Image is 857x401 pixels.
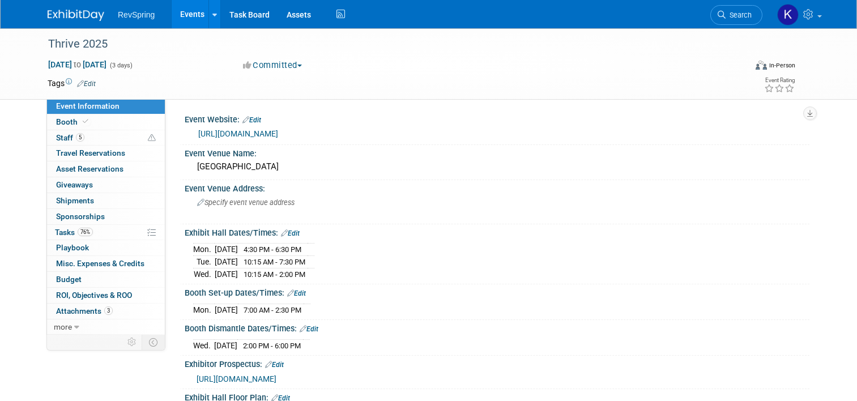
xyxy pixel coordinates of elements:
[239,59,306,71] button: Committed
[47,240,165,255] a: Playbook
[185,284,809,299] div: Booth Set-up Dates/Times:
[122,335,142,349] td: Personalize Event Tab Strip
[185,320,809,335] div: Booth Dismantle Dates/Times:
[193,339,214,351] td: Wed.
[54,322,72,331] span: more
[193,268,215,280] td: Wed.
[72,60,83,69] span: to
[56,259,144,268] span: Misc. Expenses & Credits
[56,243,89,252] span: Playbook
[56,212,105,221] span: Sponsorships
[47,304,165,319] a: Attachments3
[215,244,238,256] td: [DATE]
[55,228,93,237] span: Tasks
[281,229,300,237] a: Edit
[193,244,215,256] td: Mon.
[47,272,165,287] a: Budget
[56,101,120,110] span: Event Information
[197,198,295,207] span: Specify event venue address
[215,256,238,268] td: [DATE]
[48,10,104,21] img: ExhibitDay
[193,304,215,315] td: Mon.
[185,145,809,159] div: Event Venue Name:
[193,158,801,176] div: [GEOGRAPHIC_DATA]
[726,11,752,19] span: Search
[244,258,305,266] span: 10:15 AM - 7:30 PM
[777,4,799,25] img: Kelsey Culver
[265,361,284,369] a: Edit
[215,304,238,315] td: [DATE]
[300,325,318,333] a: Edit
[193,256,215,268] td: Tue.
[47,99,165,114] a: Event Information
[77,80,96,88] a: Edit
[47,256,165,271] a: Misc. Expenses & Credits
[78,228,93,236] span: 76%
[104,306,113,315] span: 3
[244,245,301,254] span: 4:30 PM - 6:30 PM
[47,193,165,208] a: Shipments
[47,177,165,193] a: Giveaways
[47,288,165,303] a: ROI, Objectives & ROO
[56,133,84,142] span: Staff
[56,180,93,189] span: Giveaways
[56,164,123,173] span: Asset Reservations
[214,339,237,351] td: [DATE]
[685,59,795,76] div: Event Format
[756,61,767,70] img: Format-Inperson.png
[118,10,155,19] span: RevSpring
[109,62,133,69] span: (3 days)
[56,117,91,126] span: Booth
[244,270,305,279] span: 10:15 AM - 2:00 PM
[185,356,809,370] div: Exhibitor Prospectus:
[47,130,165,146] a: Staff5
[48,59,107,70] span: [DATE] [DATE]
[44,34,732,54] div: Thrive 2025
[185,111,809,126] div: Event Website:
[47,146,165,161] a: Travel Reservations
[56,196,94,205] span: Shipments
[185,224,809,239] div: Exhibit Hall Dates/Times:
[244,306,301,314] span: 7:00 AM - 2:30 PM
[56,275,82,284] span: Budget
[198,129,278,138] a: [URL][DOMAIN_NAME]
[48,78,96,89] td: Tags
[185,180,809,194] div: Event Venue Address:
[47,319,165,335] a: more
[287,289,306,297] a: Edit
[215,268,238,280] td: [DATE]
[47,114,165,130] a: Booth
[56,306,113,315] span: Attachments
[83,118,88,125] i: Booth reservation complete
[56,148,125,157] span: Travel Reservations
[56,291,132,300] span: ROI, Objectives & ROO
[243,342,301,350] span: 2:00 PM - 6:00 PM
[197,374,276,383] a: [URL][DOMAIN_NAME]
[710,5,762,25] a: Search
[142,335,165,349] td: Toggle Event Tabs
[47,209,165,224] a: Sponsorships
[148,133,156,143] span: Potential Scheduling Conflict -- at least one attendee is tagged in another overlapping event.
[76,133,84,142] span: 5
[47,225,165,240] a: Tasks76%
[764,78,795,83] div: Event Rating
[47,161,165,177] a: Asset Reservations
[769,61,795,70] div: In-Person
[242,116,261,124] a: Edit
